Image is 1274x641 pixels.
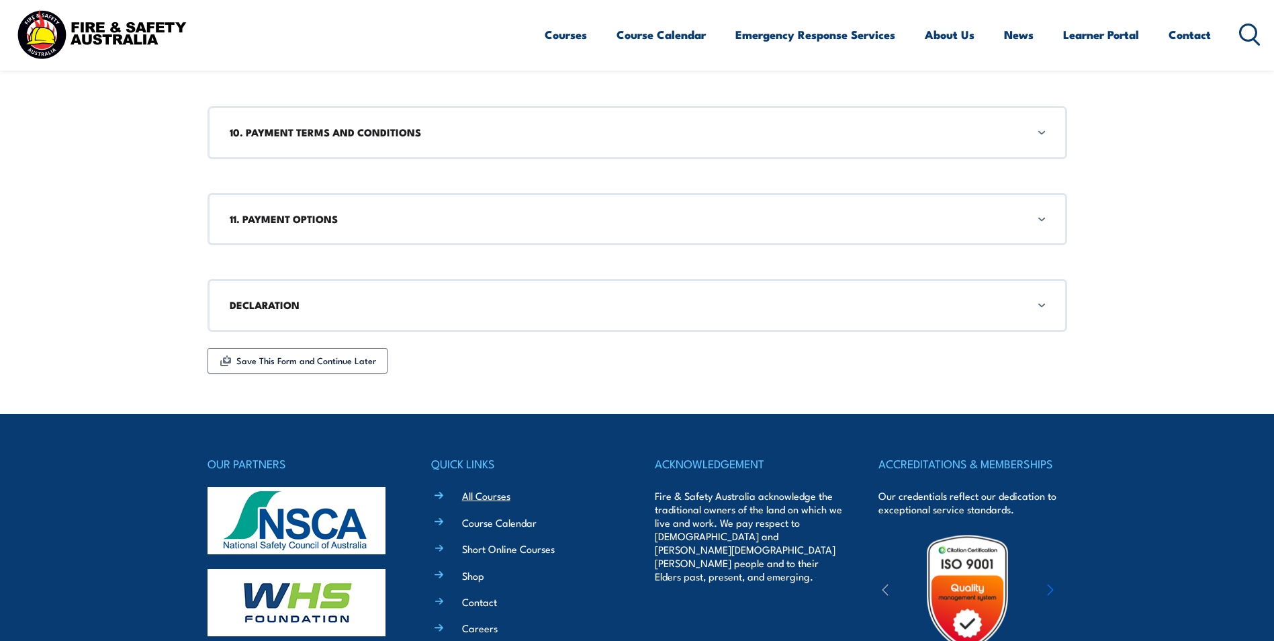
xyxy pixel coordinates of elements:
img: ewpa-logo [1027,569,1144,615]
a: Contact [462,595,497,609]
a: All Courses [462,488,510,503]
a: Emergency Response Services [735,17,895,52]
a: Short Online Courses [462,542,555,556]
div: DECLARATION [208,279,1067,331]
p: Fire & Safety Australia acknowledge the traditional owners of the land on which we live and work.... [655,489,843,583]
img: whs-logo-footer [208,569,385,636]
a: About Us [925,17,974,52]
a: Careers [462,621,498,635]
a: News [1004,17,1034,52]
h4: ACKNOWLEDGEMENT [655,454,843,473]
h3: DECLARATION [230,298,1045,312]
div: 10. PAYMENT TERMS AND CONDITIONS [208,106,1067,159]
a: Learner Portal [1063,17,1139,52]
img: nsca-logo-footer [208,487,385,554]
h4: ACCREDITATIONS & MEMBERSHIPS [878,454,1066,473]
h3: 10. PAYMENT TERMS AND CONDITIONS [230,125,1045,140]
a: Course Calendar [462,515,537,529]
a: Courses [545,17,587,52]
h4: QUICK LINKS [431,454,619,473]
h3: 11. PAYMENT OPTIONS [230,212,1045,226]
a: Shop [462,568,484,583]
button: Save This Form and Continue Later [208,348,388,374]
div: 11. PAYMENT OPTIONS [208,193,1067,245]
a: Course Calendar [617,17,706,52]
p: Our credentials reflect our dedication to exceptional service standards. [878,489,1066,516]
a: Contact [1169,17,1211,52]
h4: OUR PARTNERS [208,454,396,473]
